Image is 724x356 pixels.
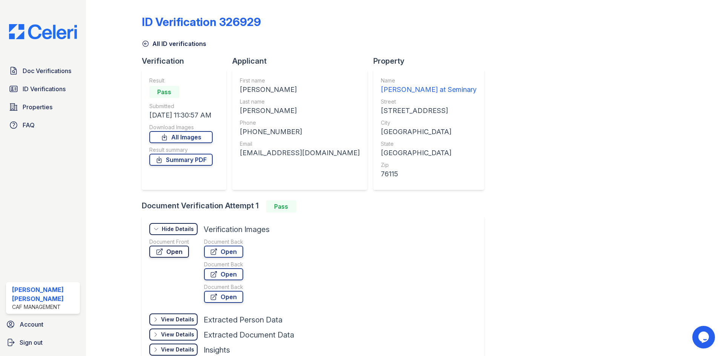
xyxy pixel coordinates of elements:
div: Street [381,98,477,105]
div: [PERSON_NAME] [PERSON_NAME] [12,285,77,303]
div: Result [149,77,213,84]
div: Pass [266,200,296,212]
div: Zip [381,161,477,169]
div: Insights [204,345,230,355]
div: View Details [161,346,194,353]
span: ID Verifications [23,84,66,93]
span: Account [20,320,43,329]
div: Download Images [149,124,213,131]
a: Summary PDF [149,154,213,166]
a: Open [149,246,189,258]
div: [PERSON_NAME] [240,84,360,95]
div: Result summary [149,146,213,154]
div: [GEOGRAPHIC_DATA] [381,148,477,158]
div: Hide Details [162,225,194,233]
a: All ID verifications [142,39,206,48]
div: View Details [161,316,194,323]
a: ID Verifications [6,81,80,96]
a: Doc Verifications [6,63,80,78]
div: Document Verification Attempt 1 [142,200,490,212]
a: FAQ [6,118,80,133]
a: Open [204,246,243,258]
div: City [381,119,477,127]
span: Properties [23,102,52,112]
div: ID Verification 326929 [142,15,261,29]
a: Name [PERSON_NAME] at Seminary [381,77,477,95]
div: Submitted [149,102,213,110]
div: Phone [240,119,360,127]
a: Account [3,317,83,332]
div: Property [373,56,490,66]
a: All Images [149,131,213,143]
div: View Details [161,331,194,338]
a: Open [204,268,243,280]
div: CAF Management [12,303,77,311]
div: 76115 [381,169,477,179]
a: Properties [6,99,80,115]
div: [STREET_ADDRESS] [381,105,477,116]
div: Verification [142,56,232,66]
a: Open [204,291,243,303]
div: Document Back [204,261,243,268]
div: Document Back [204,283,243,291]
div: Extracted Person Data [204,315,282,325]
span: FAQ [23,121,35,130]
img: CE_Logo_Blue-a8612792a0a2168367f1c8372b55b34899dd931a85d93a1a3d3e32e68fde9ad4.png [3,24,83,39]
div: [GEOGRAPHIC_DATA] [381,127,477,137]
div: Applicant [232,56,373,66]
span: Sign out [20,338,43,347]
iframe: chat widget [692,326,716,348]
div: First name [240,77,360,84]
div: [DATE] 11:30:57 AM [149,110,213,121]
div: [EMAIL_ADDRESS][DOMAIN_NAME] [240,148,360,158]
div: State [381,140,477,148]
div: [PERSON_NAME] at Seminary [381,84,477,95]
div: Pass [149,86,179,98]
div: Name [381,77,477,84]
span: Doc Verifications [23,66,71,75]
div: Last name [240,98,360,105]
div: Document Back [204,238,243,246]
a: Sign out [3,335,83,350]
div: Extracted Document Data [204,330,294,340]
div: [PHONE_NUMBER] [240,127,360,137]
div: Verification Images [204,224,270,235]
div: [PERSON_NAME] [240,105,360,116]
div: Document Front [149,238,189,246]
div: Email [240,140,360,148]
